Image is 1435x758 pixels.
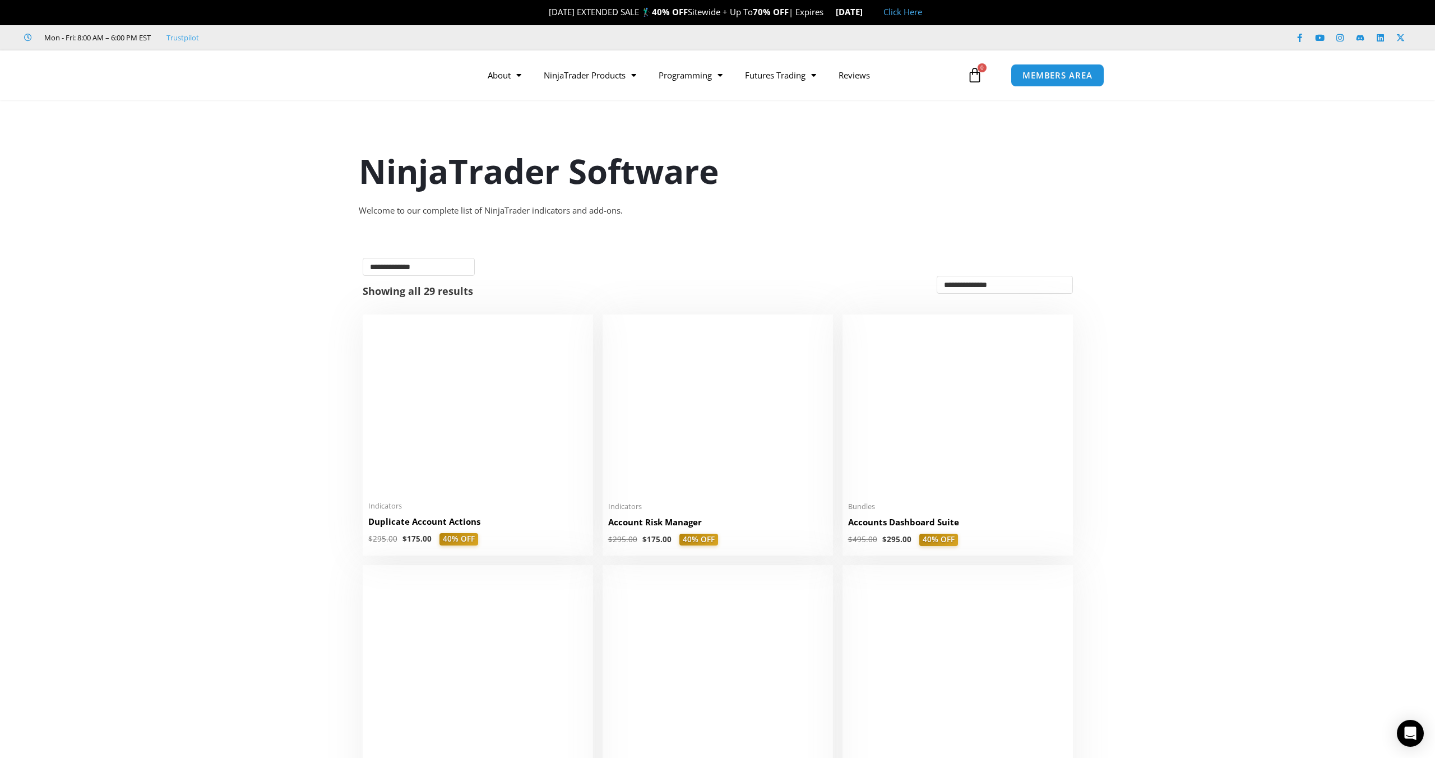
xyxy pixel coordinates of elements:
img: Account Risk Manager [608,320,827,494]
h2: Duplicate Account Actions [368,516,587,528]
bdi: 175.00 [402,534,432,544]
span: $ [368,534,373,544]
span: 40% OFF [439,533,478,546]
a: About [476,62,533,88]
p: Showing all 29 results [363,286,473,296]
span: 40% OFF [679,534,718,546]
span: Indicators [368,501,587,511]
a: Duplicate Account Actions [368,516,587,533]
a: Click Here [883,6,922,17]
a: Programming [647,62,734,88]
img: Accounts Dashboard Suite [848,320,1067,495]
img: Duplicate Account Actions [368,320,587,494]
img: 🏭 [863,8,872,16]
a: 0 [950,59,999,91]
bdi: 295.00 [608,534,637,544]
span: $ [608,534,613,544]
img: 🎉 [540,8,548,16]
select: Shop order [937,276,1073,294]
nav: Menu [476,62,964,88]
bdi: 175.00 [642,534,672,544]
span: 40% OFF [919,534,958,546]
a: Trustpilot [166,31,199,44]
span: $ [848,534,853,544]
div: Welcome to our complete list of NinjaTrader indicators and add-ons. [359,203,1076,219]
div: Open Intercom Messenger [1397,720,1424,747]
a: NinjaTrader Products [533,62,647,88]
a: Account Risk Manager [608,516,827,534]
span: $ [882,534,887,544]
img: ⌛ [825,8,833,16]
span: [DATE] EXTENDED SALE 🏌️‍♂️ Sitewide + Up To | Expires [537,6,835,17]
span: Indicators [608,502,827,511]
h2: Account Risk Manager [608,516,827,528]
bdi: 295.00 [368,534,397,544]
h2: Accounts Dashboard Suite [848,516,1067,528]
a: Accounts Dashboard Suite [848,516,1067,534]
span: $ [402,534,407,544]
span: Mon - Fri: 8:00 AM – 6:00 PM EST [41,31,151,44]
img: LogoAI | Affordable Indicators – NinjaTrader [316,55,437,95]
strong: 40% OFF [652,6,688,17]
bdi: 295.00 [882,534,911,544]
span: Bundles [848,502,1067,511]
a: Reviews [827,62,881,88]
strong: 70% OFF [753,6,789,17]
a: Futures Trading [734,62,827,88]
a: MEMBERS AREA [1011,64,1104,87]
span: $ [642,534,647,544]
span: MEMBERS AREA [1022,71,1093,80]
h1: NinjaTrader Software [359,147,1076,195]
bdi: 495.00 [848,534,877,544]
span: 0 [978,63,987,72]
strong: [DATE] [836,6,872,17]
